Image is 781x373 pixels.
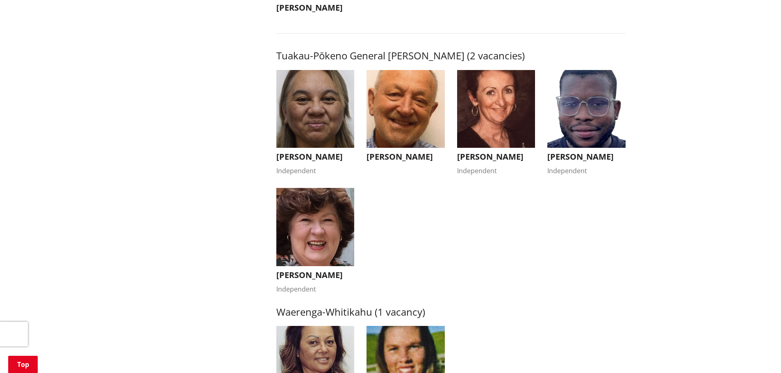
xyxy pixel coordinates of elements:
[276,70,355,148] img: WO-W-TP__NGATAKI_K__WZbRj
[276,188,355,294] button: [PERSON_NAME] Independent
[276,50,626,62] h3: Tuakau-Pōkeno General [PERSON_NAME] (2 vacancies)
[547,70,626,176] button: [PERSON_NAME] Independent
[547,152,626,162] h3: [PERSON_NAME]
[367,70,445,166] button: [PERSON_NAME]
[547,70,626,148] img: WO-W-TP__RODRIGUES_F__FYycs
[276,284,355,294] div: Independent
[276,270,355,280] h3: [PERSON_NAME]
[276,306,626,318] h3: Waerenga-Whitikahu (1 vacancy)
[276,70,355,176] button: [PERSON_NAME] Independent
[547,166,626,176] div: Independent
[276,188,355,266] img: WO-W-TP__HEATH_B__MN23T
[457,152,535,162] h3: [PERSON_NAME]
[276,3,355,13] h3: [PERSON_NAME]
[8,356,38,373] a: Top
[457,70,535,148] img: WO-W-TP__HENDERSON_S__vus9z
[367,70,445,148] img: WO-W-TP__REEVE_V__6x2wf
[276,166,355,176] div: Independent
[276,152,355,162] h3: [PERSON_NAME]
[367,152,445,162] h3: [PERSON_NAME]
[743,339,773,368] iframe: Messenger Launcher
[457,166,535,176] div: Independent
[457,70,535,176] button: [PERSON_NAME] Independent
